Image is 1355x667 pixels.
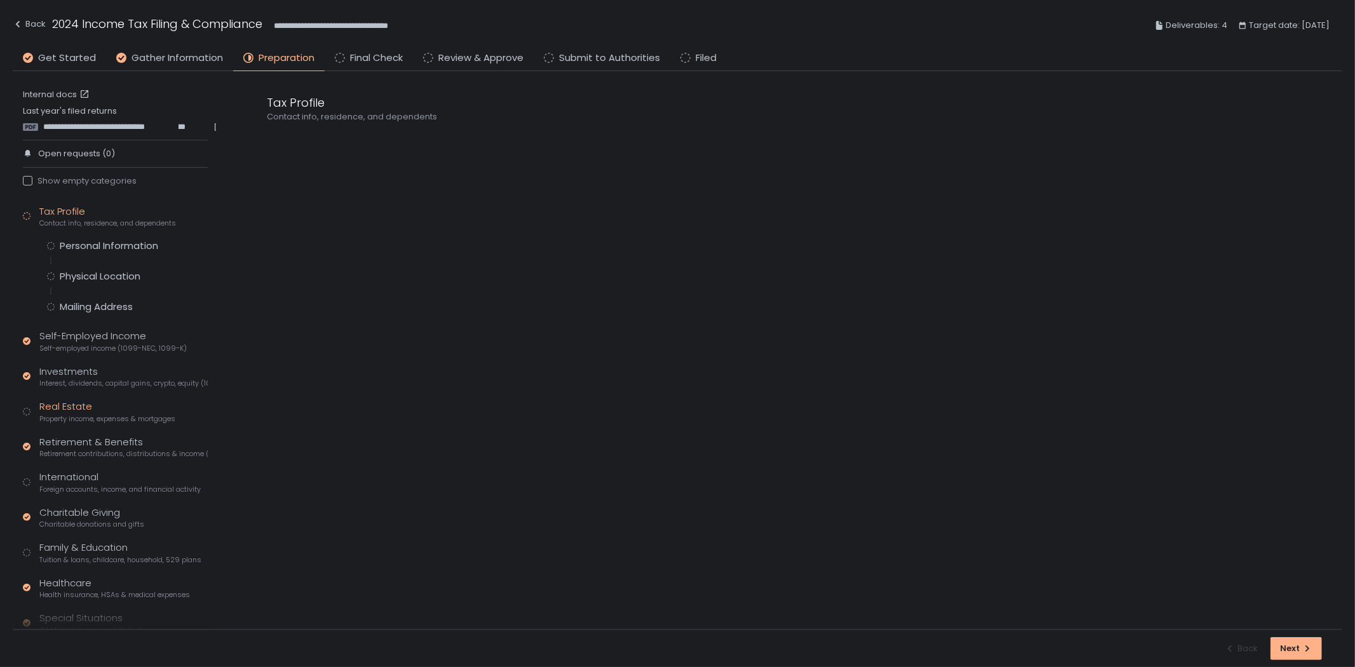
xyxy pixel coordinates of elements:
span: Open requests (0) [38,148,115,159]
div: Investments [39,365,208,389]
div: Contact info, residence, and dependents [267,111,877,123]
span: Deliverables: 4 [1166,18,1227,33]
span: Gather Information [131,51,223,65]
span: Health insurance, HSAs & medical expenses [39,590,190,600]
div: Back [13,17,46,32]
div: Tax Profile [267,94,877,111]
div: Last year's filed returns [23,105,208,132]
span: Filed [696,51,717,65]
div: International [39,470,201,494]
div: Real Estate [39,400,175,424]
div: Personal Information [60,239,158,252]
a: Internal docs [23,89,92,100]
div: Physical Location [60,270,140,283]
div: Retirement & Benefits [39,435,208,459]
span: Charitable donations and gifts [39,520,144,529]
div: Charitable Giving [39,506,144,530]
div: Special Situations [39,611,156,635]
span: Get Started [38,51,96,65]
span: Retirement contributions, distributions & income (1099-R, 5498) [39,449,208,459]
span: Target date: [DATE] [1249,18,1330,33]
span: Tuition & loans, childcare, household, 529 plans [39,555,201,565]
button: Back [13,15,46,36]
div: Tax Profile [39,205,176,229]
span: Preparation [259,51,314,65]
span: Submit to Authorities [559,51,660,65]
span: Additional income and deductions [39,626,156,635]
div: Next [1280,643,1312,654]
h1: 2024 Income Tax Filing & Compliance [52,15,262,32]
button: Next [1271,637,1322,660]
span: Review & Approve [438,51,523,65]
div: Family & Education [39,541,201,565]
div: Mailing Address [60,300,133,313]
div: Healthcare [39,576,190,600]
span: Foreign accounts, income, and financial activity [39,485,201,494]
span: Self-employed income (1099-NEC, 1099-K) [39,344,187,353]
span: Property income, expenses & mortgages [39,414,175,424]
span: Interest, dividends, capital gains, crypto, equity (1099s, K-1s) [39,379,208,388]
div: Self-Employed Income [39,329,187,353]
span: Final Check [350,51,403,65]
span: Contact info, residence, and dependents [39,219,176,228]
